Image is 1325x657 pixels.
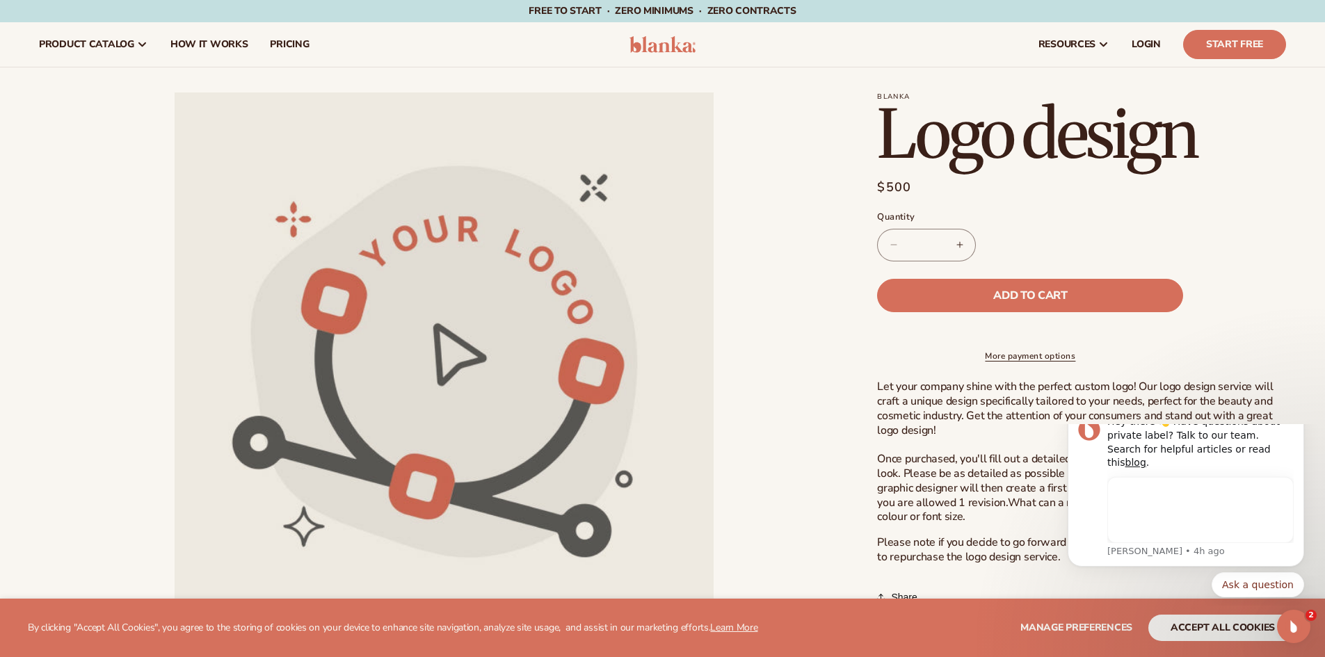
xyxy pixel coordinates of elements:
p: By clicking "Accept All Cookies", you agree to the storing of cookies on your device to enhance s... [28,622,758,634]
span: Our graphic designer will then create a first draft of the logo for your review at that time, you... [877,466,1285,510]
span: Once purchased, you'll fill out a detailed form outlining how you'd like the logo to look. Please... [877,451,1269,481]
span: LOGIN [1132,39,1161,50]
span: Add to cart [993,290,1067,301]
iframe: Intercom notifications message [1047,424,1325,606]
button: Add to cart [877,279,1183,312]
img: logo [629,36,696,53]
span: product catalog [39,39,134,50]
span: resources [1038,39,1095,50]
h1: Logo design [877,101,1286,168]
button: Share [877,582,921,613]
a: resources [1027,22,1121,67]
iframe: Intercom live chat [1277,610,1310,643]
span: $500 [877,178,911,197]
p: Please note if you decide to go forward with another design completely, you'll need to repurchase... [877,535,1286,565]
p: Message from Lee, sent 4h ago [61,121,247,133]
a: Start Free [1183,30,1286,59]
button: Manage preferences [1020,615,1132,641]
a: More payment options [877,350,1183,362]
a: blog [79,33,99,44]
span: pricing [270,39,309,50]
span: 2 [1306,610,1317,621]
span: Free to start · ZERO minimums · ZERO contracts [529,4,796,17]
a: How It Works [159,22,259,67]
button: Quick reply: Ask a question [165,148,257,173]
span: Manage preferences [1020,621,1132,634]
label: Quantity [877,211,1183,225]
a: pricing [259,22,320,67]
p: Let your company shine with the perfect custom logo! Our logo design service will craft a unique ... [877,380,1286,524]
a: product catalog [28,22,159,67]
div: Quick reply options [21,148,257,173]
a: Learn More [710,621,757,634]
span: How It Works [170,39,248,50]
a: LOGIN [1121,22,1172,67]
button: accept all cookies [1148,615,1297,641]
